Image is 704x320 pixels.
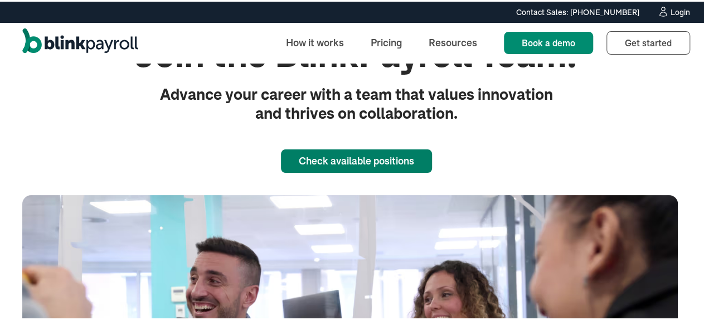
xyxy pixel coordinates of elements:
[504,30,593,52] a: Book a demo
[277,29,353,53] a: How it works
[606,30,690,53] a: Get started
[420,29,486,53] a: Resources
[142,84,570,121] p: Advance your career with a team that values innovation and thrives on collaboration.
[522,36,575,47] span: Book a demo
[22,27,138,56] a: home
[657,4,690,17] a: Login
[516,5,639,17] div: Contact Sales: [PHONE_NUMBER]
[362,29,411,53] a: Pricing
[281,148,432,171] a: Check available positions
[625,36,672,47] span: Get started
[671,7,690,14] div: Login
